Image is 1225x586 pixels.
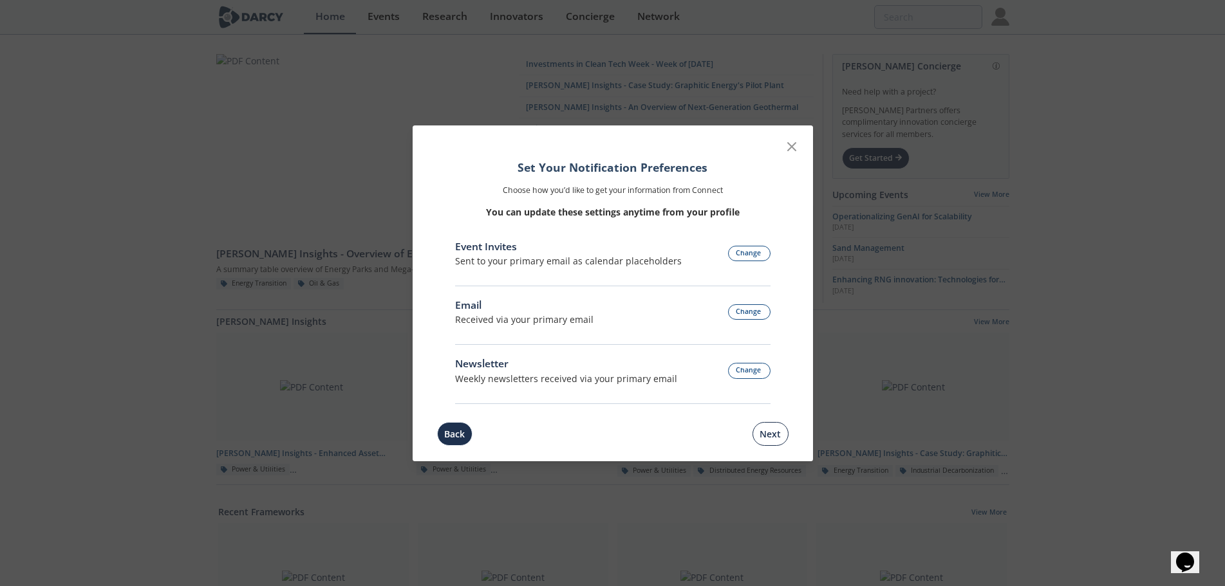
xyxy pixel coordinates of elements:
[728,246,771,262] button: Change
[455,185,771,196] p: Choose how you’d like to get your information from Connect
[455,205,771,219] p: You can update these settings anytime from your profile
[728,363,771,379] button: Change
[455,372,677,385] div: Weekly newsletters received via your primary email
[455,159,771,176] h1: Set Your Notification Preferences
[455,254,682,268] div: Sent to your primary email as calendar placeholders
[455,239,682,255] div: Event Invites
[1171,535,1212,573] iframe: chat widget
[728,304,771,320] button: Change
[437,422,472,446] button: Back
[753,422,789,446] button: Next
[455,313,594,326] p: Received via your primary email
[455,356,677,372] div: Newsletter
[455,298,594,313] div: Email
